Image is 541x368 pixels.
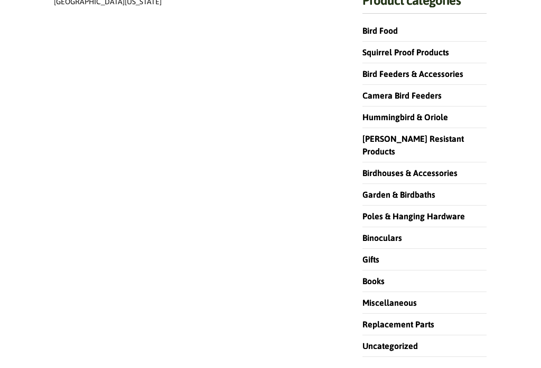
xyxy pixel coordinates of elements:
[362,233,402,243] a: Binoculars
[362,319,434,329] a: Replacement Parts
[362,168,458,178] a: Birdhouses & Accessories
[362,91,442,100] a: Camera Bird Feeders
[362,112,448,122] a: Hummingbird & Oriole
[362,298,417,307] a: Miscellaneous
[362,276,385,286] a: Books
[362,134,464,156] a: [PERSON_NAME] Resistant Products
[362,47,449,57] a: Squirrel Proof Products
[362,211,465,221] a: Poles & Hanging Hardware
[362,69,463,79] a: Bird Feeders & Accessories
[362,190,435,199] a: Garden & Birdbaths
[362,341,418,351] a: Uncategorized
[362,255,379,264] a: Gifts
[362,26,398,35] a: Bird Food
